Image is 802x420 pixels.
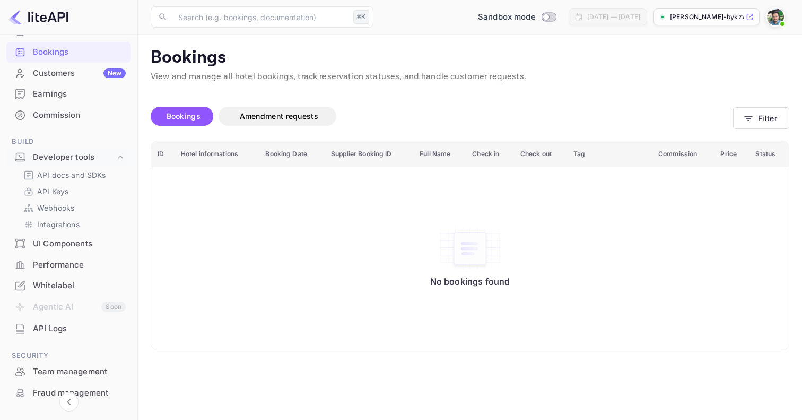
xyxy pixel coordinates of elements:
div: Commission [6,105,131,126]
div: Switch to Production mode [474,11,560,23]
div: Commission [33,109,126,122]
div: Fraud management [33,387,126,399]
a: Team management [6,362,131,381]
div: API Logs [33,323,126,335]
a: Commission [6,105,131,125]
a: Webhooks [23,202,123,213]
div: CustomersNew [6,63,131,84]
img: No bookings found [438,226,502,271]
a: Fraud management [6,383,131,402]
table: booking table [151,141,789,350]
a: Integrations [23,219,123,230]
div: ⌘K [353,10,369,24]
th: Full Name [413,141,466,167]
div: Fraud management [6,383,131,404]
a: API docs and SDKs [23,169,123,181]
th: Check in [466,141,514,167]
a: Whitelabel [6,276,131,295]
div: API docs and SDKs [19,167,127,183]
div: Developer tools [6,148,131,167]
a: CustomersNew [6,63,131,83]
img: LiteAPI logo [8,8,68,25]
a: Earnings [6,84,131,104]
th: Tag [567,141,652,167]
a: API Keys [23,186,123,197]
a: Home [6,21,131,41]
p: View and manage all hotel bookings, track reservation statuses, and handle customer requests. [151,71,789,83]
p: API docs and SDKs [37,169,106,181]
th: Supplier Booking ID [325,141,413,167]
div: Performance [6,255,131,276]
a: UI Components [6,234,131,253]
th: Status [749,141,789,167]
div: Team management [33,366,126,378]
div: API Keys [19,184,127,199]
div: Bookings [33,46,126,58]
input: Search (e.g. bookings, documentation) [172,6,349,28]
th: Price [714,141,749,167]
div: Performance [33,259,126,271]
th: Check out [514,141,567,167]
div: API Logs [6,319,131,339]
div: Earnings [6,84,131,105]
a: Performance [6,255,131,275]
th: Commission [652,141,714,167]
div: [DATE] — [DATE] [587,12,640,22]
div: Integrations [19,217,127,232]
div: Webhooks [19,200,127,216]
button: Filter [733,107,789,129]
p: No bookings found [430,276,510,287]
p: API Keys [37,186,68,197]
p: [PERSON_NAME]-bykzv.[PERSON_NAME]... [670,12,744,22]
p: Integrations [37,219,80,230]
span: Security [6,350,131,362]
span: Build [6,136,131,148]
span: Bookings [167,112,201,121]
th: ID [151,141,175,167]
a: Bookings [6,42,131,62]
div: Customers [33,67,126,80]
div: New [103,68,126,78]
div: UI Components [6,234,131,254]
button: Collapse navigation [59,392,79,412]
p: Webhooks [37,202,74,213]
div: Earnings [33,88,126,100]
th: Booking Date [259,141,325,167]
img: Ali Gajani [767,8,784,25]
p: Bookings [151,47,789,68]
span: Sandbox mode [478,11,536,23]
div: account-settings tabs [151,107,733,126]
div: Whitelabel [6,276,131,296]
span: Amendment requests [240,112,318,121]
div: Bookings [6,42,131,63]
th: Hotel informations [175,141,259,167]
div: Developer tools [33,151,115,164]
div: UI Components [33,238,126,250]
a: API Logs [6,319,131,338]
div: Whitelabel [33,280,126,292]
div: Team management [6,362,131,382]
